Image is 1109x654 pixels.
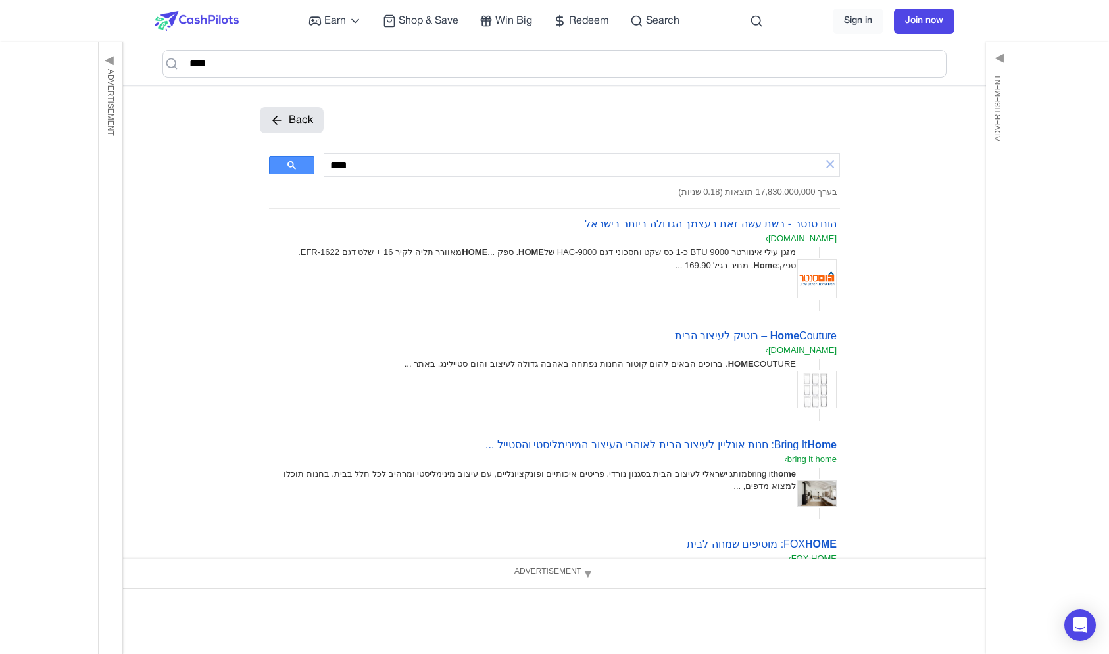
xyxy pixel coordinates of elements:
span: ▶ [991,50,1004,69]
span: › [766,345,768,355]
span: [DOMAIN_NAME] [768,345,837,355]
span: ◀ [104,50,117,69]
span: Redeem [569,13,609,29]
b: HOME [805,538,837,549]
img: CashPilots Logo [155,11,239,31]
span: › [788,553,791,563]
span: › [766,233,768,243]
a: Shop & Save [383,13,458,29]
span: Advertisement [105,69,116,136]
div: Open Intercom Messenger [1064,609,1096,641]
b: Home [808,439,837,450]
button: Back [260,107,324,133]
a: ניקוי של תיבת החיפוש [822,156,838,175]
span: ▼ [581,563,595,586]
div: COUTURE. ברוכים הבאים להום קוטור החנות נפתחה באהבה גדולה לעיצוב והום סטיילינג. באתר ... [278,358,837,371]
a: Earn [308,13,362,29]
b: HOME [518,247,544,257]
span: Win Big [495,13,532,29]
b: Home [753,260,777,270]
span: FOX HOME [791,553,837,563]
a: Redeem [553,13,609,29]
span: › [785,454,787,464]
span: bring it home [787,454,837,464]
div: מזגן עילי אינוורטר 9000 BTU כ-1 כס שקט וחסכוני דגם HAC-9000 של . ספק ... מאוורר תליה לקיר 16 + של... [278,246,837,271]
a: Bring ItHome: חנות אונליין לעיצוב הבית לאוהבי העיצוב המינימליסטי והסטייל ... [485,439,837,450]
b: HOME [728,359,754,369]
div: בערך 17,830,000,000 תוצאות (0.18 שניות) [269,183,840,205]
a: Search [630,13,679,29]
span: Advertisement [514,565,581,577]
span: Earn [324,13,346,29]
a: FOXHOME: מוסיפים שמחה לבית [687,538,837,549]
img: תמונה ממוזערת [797,259,837,298]
img: תמונה ממוזערת [797,480,837,507]
a: Sign in [833,9,883,34]
span: Search [646,13,679,29]
input: חיפוש [330,158,815,174]
b: Home [770,330,799,341]
a: הום סנטר - רשת עשה זאת בעצמך הגדולה ביותר בישראל [585,218,837,229]
b: HOME [462,247,487,257]
a: Join now [894,9,954,34]
span: × [825,156,835,174]
img: תמונה ממוזערת [797,371,837,408]
a: HomeCouture – בוטיק לעיצוב הבית [675,330,837,341]
a: Win Big [480,13,532,29]
b: home [773,469,796,479]
span: Advertisement [992,74,1004,141]
div: bring it מותג ישראלי לעיצוב הבית בסגנון נורדי. פריטים איכותיים ופונקציונליים, עם עיצוב מינימליסטי... [278,467,837,493]
span: Shop & Save [399,13,458,29]
span: [DOMAIN_NAME] [768,233,837,243]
